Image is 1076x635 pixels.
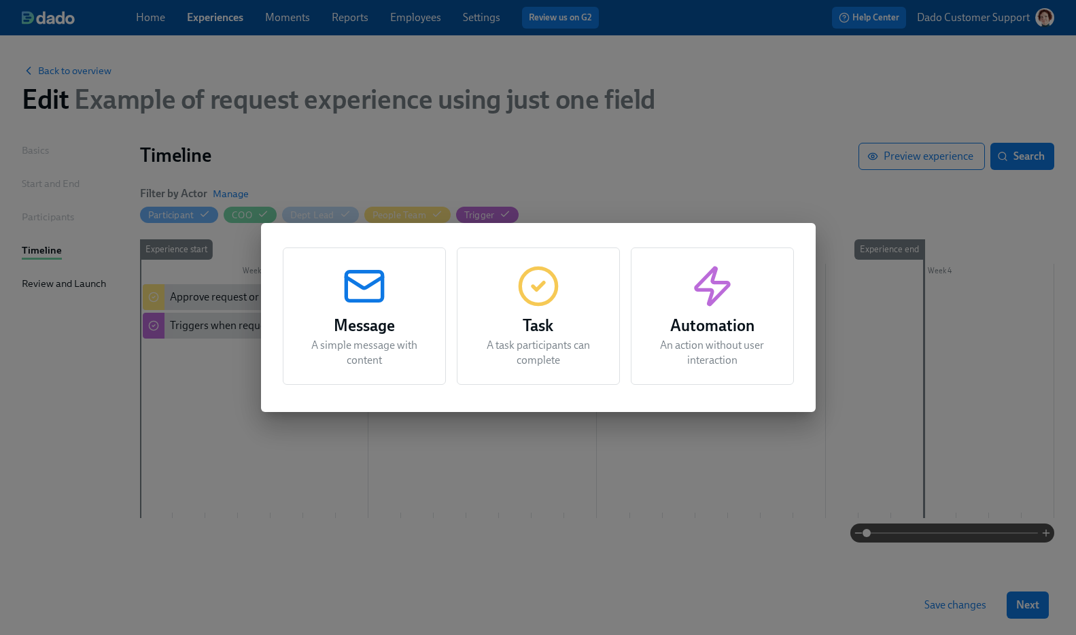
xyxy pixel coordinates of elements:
button: AutomationAn action without user interaction [631,247,794,385]
button: TaskA task participants can complete [457,247,620,385]
p: An action without user interaction [648,338,777,368]
h3: Message [300,313,429,338]
button: MessageA simple message with content [283,247,446,385]
h3: Task [474,313,603,338]
p: A simple message with content [300,338,429,368]
p: A task participants can complete [474,338,603,368]
h3: Automation [648,313,777,338]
